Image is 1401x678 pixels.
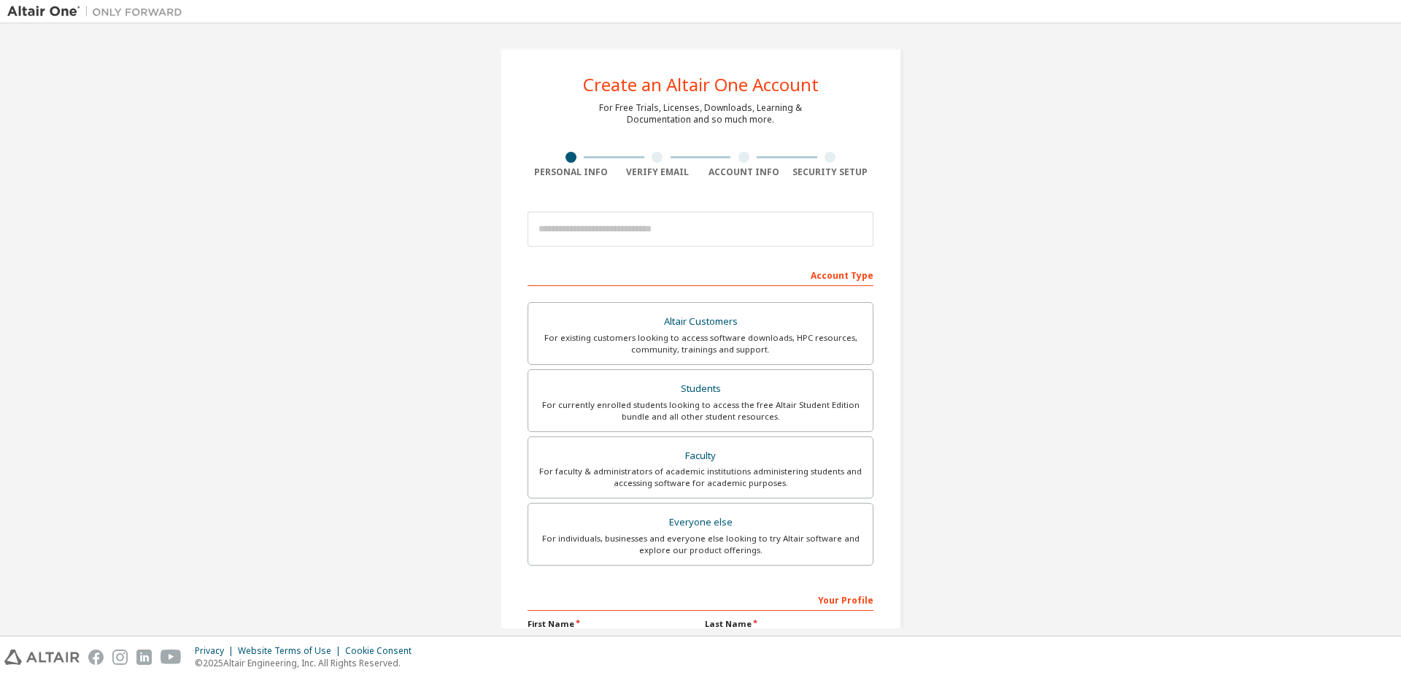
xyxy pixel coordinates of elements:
[537,446,864,466] div: Faculty
[195,657,420,669] p: © 2025 Altair Engineering, Inc. All Rights Reserved.
[4,650,80,665] img: altair_logo.svg
[238,645,345,657] div: Website Terms of Use
[161,650,182,665] img: youtube.svg
[195,645,238,657] div: Privacy
[528,618,696,630] label: First Name
[599,102,802,126] div: For Free Trials, Licenses, Downloads, Learning & Documentation and so much more.
[7,4,190,19] img: Altair One
[528,263,873,286] div: Account Type
[700,166,787,178] div: Account Info
[537,312,864,332] div: Altair Customers
[345,645,420,657] div: Cookie Consent
[537,533,864,556] div: For individuals, businesses and everyone else looking to try Altair software and explore our prod...
[528,166,614,178] div: Personal Info
[537,399,864,423] div: For currently enrolled students looking to access the free Altair Student Edition bundle and all ...
[537,512,864,533] div: Everyone else
[583,76,819,93] div: Create an Altair One Account
[537,332,864,355] div: For existing customers looking to access software downloads, HPC resources, community, trainings ...
[614,166,701,178] div: Verify Email
[705,618,873,630] label: Last Name
[88,650,104,665] img: facebook.svg
[537,379,864,399] div: Students
[112,650,128,665] img: instagram.svg
[528,588,873,611] div: Your Profile
[537,466,864,489] div: For faculty & administrators of academic institutions administering students and accessing softwa...
[787,166,874,178] div: Security Setup
[136,650,152,665] img: linkedin.svg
